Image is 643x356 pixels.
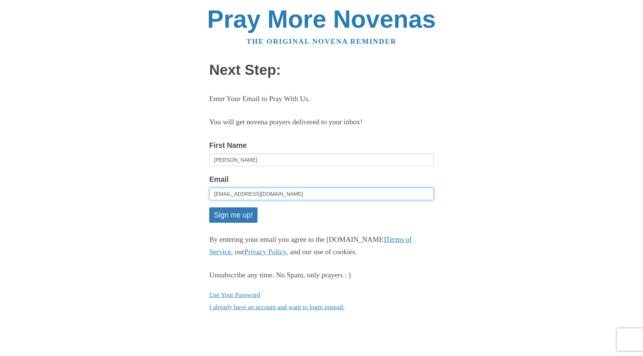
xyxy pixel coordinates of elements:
[247,37,397,45] a: The original novena reminder
[209,207,257,223] button: Sign me up!
[209,303,345,311] a: I already have an account and want to login instead.
[244,248,286,256] a: Privacy Policy
[209,269,434,282] div: Unsubscribe any time. No Spam, only prayers : )
[209,173,229,186] label: Email
[207,5,436,33] a: Pray More Novenas
[209,139,247,152] label: First Name
[209,234,434,258] p: By entering your email you agree to the [DOMAIN_NAME] , our , and our use of cookies.
[209,291,260,298] a: Use Your Password
[209,116,434,128] p: You will get novena prayers delivered to your inbox!
[209,93,434,105] p: Enter Your Email to Pray With Us.
[209,62,434,78] h1: Next Step:
[209,153,434,166] input: Optional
